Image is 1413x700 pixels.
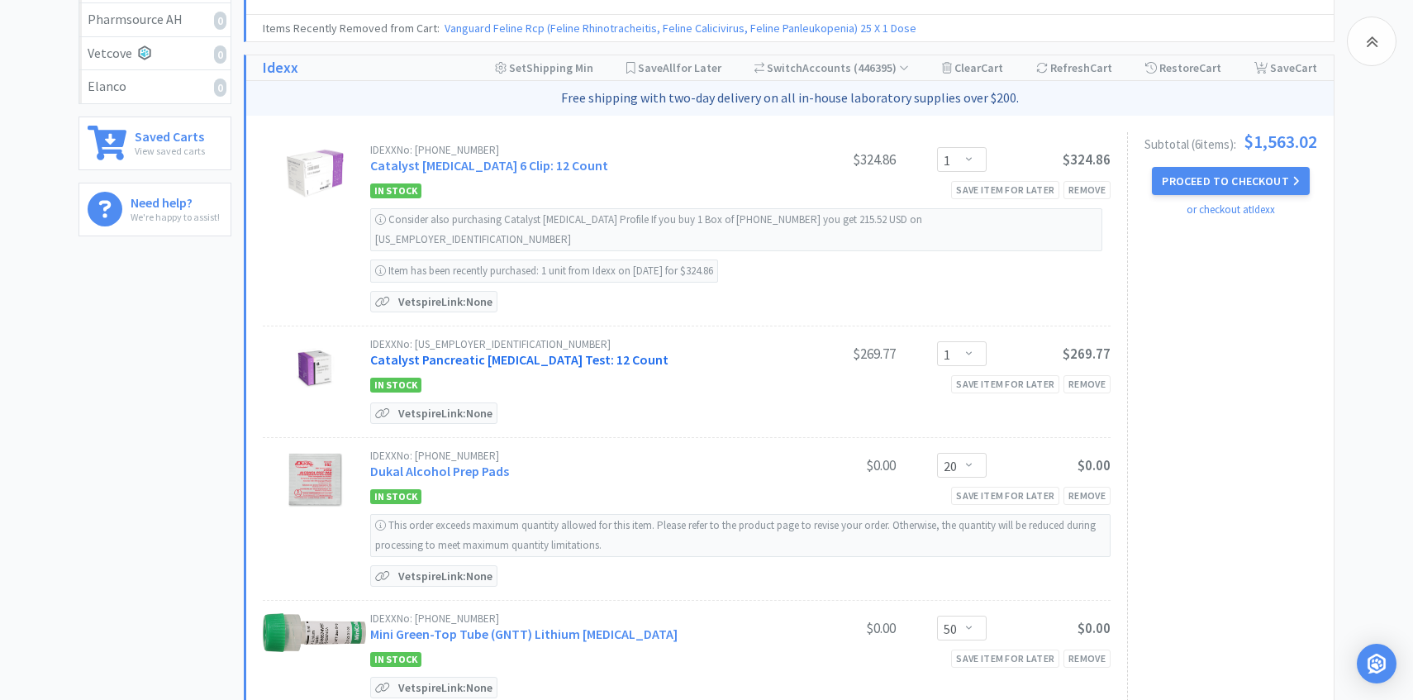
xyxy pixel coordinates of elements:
[263,613,366,652] img: 411673cbdc664d718f4428748f27378d_471537.png
[1063,375,1111,393] div: Remove
[135,143,205,159] p: View saved carts
[951,487,1059,504] div: Save item for later
[851,60,909,75] span: ( 446395 )
[1357,644,1396,683] div: Open Intercom Messenger
[445,21,916,36] a: Vanguard Feline Rcp (Feline Rhinotracheitis, Feline Calicivirus, Feline Panleukopenia) 25 X 1 Dose
[246,14,1334,41] div: Items Recently Removed from Cart:
[370,260,718,283] div: Item has been recently purchased: 1 unit from Idexx on [DATE] for $324.86
[286,145,344,202] img: eadaad0d444e44d8879d0ebf8c4e6ea2_175066.png
[135,126,205,143] h6: Saved Carts
[78,117,231,170] a: Saved CartsView saved carts
[1078,456,1111,474] span: $0.00
[370,450,772,461] div: IDEXX No: [PHONE_NUMBER]
[88,9,222,31] div: Pharmsource AH
[253,88,1327,109] p: Free shipping with two-day delivery on all in-house laboratory supplies over $200.
[1187,202,1275,217] a: or checkout at Idexx
[263,56,298,80] a: Idexx
[286,450,344,508] img: 8dedd5e1d98a4c3da3df52500099b33b_765846.png
[1063,487,1111,504] div: Remove
[772,455,896,475] div: $0.00
[951,181,1059,198] div: Save item for later
[1244,132,1317,150] span: $1,563.02
[370,514,1111,557] div: This order exceeds maximum quantity allowed for this item. Please refer to the product page to re...
[1036,55,1112,80] div: Refresh
[509,60,526,75] span: Set
[370,463,509,479] a: Dukal Alcohol Prep Pads
[79,3,231,37] a: Pharmsource AH0
[88,43,222,64] div: Vetcove
[951,375,1059,393] div: Save item for later
[1090,60,1112,75] span: Cart
[88,76,222,98] div: Elanco
[394,566,497,586] p: Vetspire Link: None
[767,60,802,75] span: Switch
[1199,60,1221,75] span: Cart
[1063,650,1111,667] div: Remove
[394,292,497,312] p: Vetspire Link: None
[394,678,497,698] p: Vetspire Link: None
[394,403,497,423] p: Vetspire Link: None
[1152,167,1309,195] button: Proceed to Checkout
[370,378,421,393] span: In Stock
[370,652,421,667] span: In Stock
[370,183,421,198] span: In Stock
[1145,55,1221,80] div: Restore
[214,12,226,30] i: 0
[370,489,421,504] span: In Stock
[131,192,220,209] h6: Need help?
[1063,150,1111,169] span: $324.86
[370,613,772,624] div: IDEXX No: [PHONE_NUMBER]
[286,339,344,397] img: 483bac7965e64df1b8a05887fb6e52e5_742078.jpeg
[495,55,593,80] div: Shipping Min
[1295,60,1317,75] span: Cart
[754,55,910,80] div: Accounts
[1254,55,1317,80] div: Save
[370,339,772,350] div: IDEXX No: [US_EMPLOYER_IDENTIFICATION_NUMBER]
[1063,181,1111,198] div: Remove
[131,209,220,225] p: We're happy to assist!
[370,157,608,174] a: Catalyst [MEDICAL_DATA] 6 Clip: 12 Count
[79,70,231,103] a: Elanco0
[1144,132,1317,150] div: Subtotal ( 6 item s ):
[79,37,231,71] a: Vetcove0
[638,60,721,75] span: Save for Later
[772,150,896,169] div: $324.86
[214,79,226,97] i: 0
[1078,619,1111,637] span: $0.00
[214,45,226,64] i: 0
[981,60,1003,75] span: Cart
[772,618,896,638] div: $0.00
[942,55,1003,80] div: Clear
[370,351,668,368] a: Catalyst Pancreatic [MEDICAL_DATA] Test: 12 Count
[772,344,896,364] div: $269.77
[1063,345,1111,363] span: $269.77
[951,650,1059,667] div: Save item for later
[370,208,1102,251] div: Consider also purchasing Catalyst [MEDICAL_DATA] Profile If you buy 1 Box of [PHONE_NUMBER] you g...
[370,145,772,155] div: IDEXX No: [PHONE_NUMBER]
[663,60,676,75] span: All
[370,626,678,642] a: Mini Green-Top Tube (GNTT) Lithium [MEDICAL_DATA]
